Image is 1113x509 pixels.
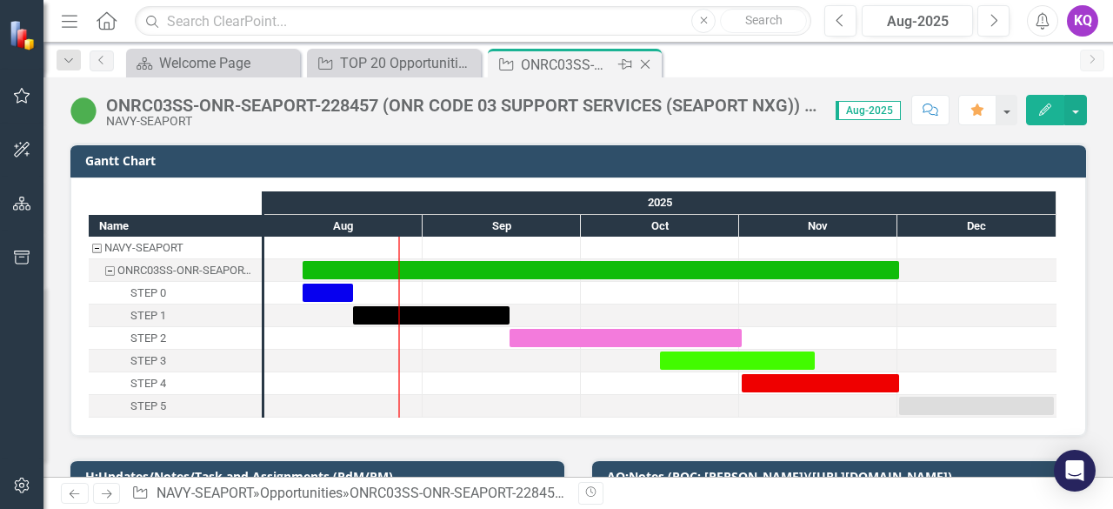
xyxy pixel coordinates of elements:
div: Dec [897,215,1056,238]
h3: H:Updates/Notes/Task and Assignments (PdM/PM) [85,470,556,483]
h3: AQ:Notes (POC: [PERSON_NAME])([URL][DOMAIN_NAME]) [607,470,1077,483]
div: TOP 20 Opportunities ([DATE] Process) [340,52,477,74]
div: Task: Start date: 2025-09-17 End date: 2025-11-01 [510,329,742,347]
div: Sep [423,215,581,238]
div: STEP 5 [130,395,166,418]
div: ONRC03SS-ONR-SEAPORT-228457 (ONR CODE 03 SUPPORT SERVICES (SEAPORT NXG)) - January [89,259,262,282]
div: STEP 4 [130,372,166,395]
div: Open Intercom Messenger [1054,450,1096,492]
div: Welcome Page [159,52,296,74]
img: ClearPoint Strategy [9,20,39,50]
div: Task: Start date: 2025-08-08 End date: 2025-08-18 [303,284,353,302]
a: Welcome Page [130,52,296,74]
a: NAVY-SEAPORT [157,485,253,501]
input: Search ClearPoint... [135,6,811,37]
div: Name [89,215,262,237]
div: STEP 0 [130,282,166,305]
div: NAVY-SEAPORT [104,237,183,259]
div: STEP 4 [89,372,262,395]
div: Task: Start date: 2025-10-16 End date: 2025-11-15 [660,352,815,370]
div: 2025 [264,191,1056,214]
div: Task: Start date: 2025-11-01 End date: 2025-12-01 [742,374,899,392]
div: ONRC03SS-ONR-SEAPORT-228457 (ONR CODE 03 SUPPORT SERVICES (SEAPORT NXG)) - January [117,259,257,282]
div: Task: Start date: 2025-08-08 End date: 2025-08-18 [89,282,262,305]
h3: Gantt Chart [85,154,1077,167]
div: STEP 2 [89,327,262,350]
div: STEP 1 [130,305,166,327]
div: STEP 3 [130,350,166,372]
div: Task: Start date: 2025-11-01 End date: 2025-12-01 [89,372,262,395]
div: STEP 0 [89,282,262,305]
div: Task: Start date: 2025-09-17 End date: 2025-11-01 [89,327,262,350]
div: Task: NAVY-SEAPORT Start date: 2025-08-08 End date: 2025-08-09 [89,237,262,259]
a: Opportunities [260,485,343,501]
div: Aug [264,215,423,238]
div: NAVY-SEAPORT [89,237,262,259]
div: Task: Start date: 2025-08-08 End date: 2025-12-01 [89,259,262,282]
button: Search [720,9,807,33]
a: TOP 20 Opportunities ([DATE] Process) [311,52,477,74]
span: Aug-2025 [836,101,901,120]
div: NAVY-SEAPORT [106,115,818,128]
div: Nov [739,215,897,238]
div: Task: Start date: 2025-08-08 End date: 2025-12-01 [303,261,899,279]
div: ONRC03SS-ONR-SEAPORT-228457 (ONR CODE 03 SUPPORT SERVICES (SEAPORT NXG)) - January [106,96,818,115]
span: Search [745,13,783,27]
div: Task: Start date: 2025-12-01 End date: 2025-12-31 [89,395,262,418]
div: STEP 1 [89,305,262,327]
button: KQ [1067,5,1098,37]
div: Oct [581,215,739,238]
div: STEP 5 [89,395,262,418]
img: Active [70,97,97,124]
div: Task: Start date: 2025-12-01 End date: 2025-12-31 [899,397,1054,415]
div: ONRC03SS-ONR-SEAPORT-228457 (ONR CODE 03 SUPPORT SERVICES (SEAPORT NXG)) - January [350,485,957,501]
div: Task: Start date: 2025-08-18 End date: 2025-09-17 [89,305,262,327]
div: STEP 2 [130,327,166,350]
div: Task: Start date: 2025-10-16 End date: 2025-11-15 [89,350,262,372]
div: ONRC03SS-ONR-SEAPORT-228457 (ONR CODE 03 SUPPORT SERVICES (SEAPORT NXG)) - January [521,54,614,76]
div: Aug-2025 [868,11,967,32]
button: Aug-2025 [862,5,973,37]
div: Task: Start date: 2025-08-18 End date: 2025-09-17 [353,306,510,325]
div: » » [131,484,565,504]
div: STEP 3 [89,350,262,372]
